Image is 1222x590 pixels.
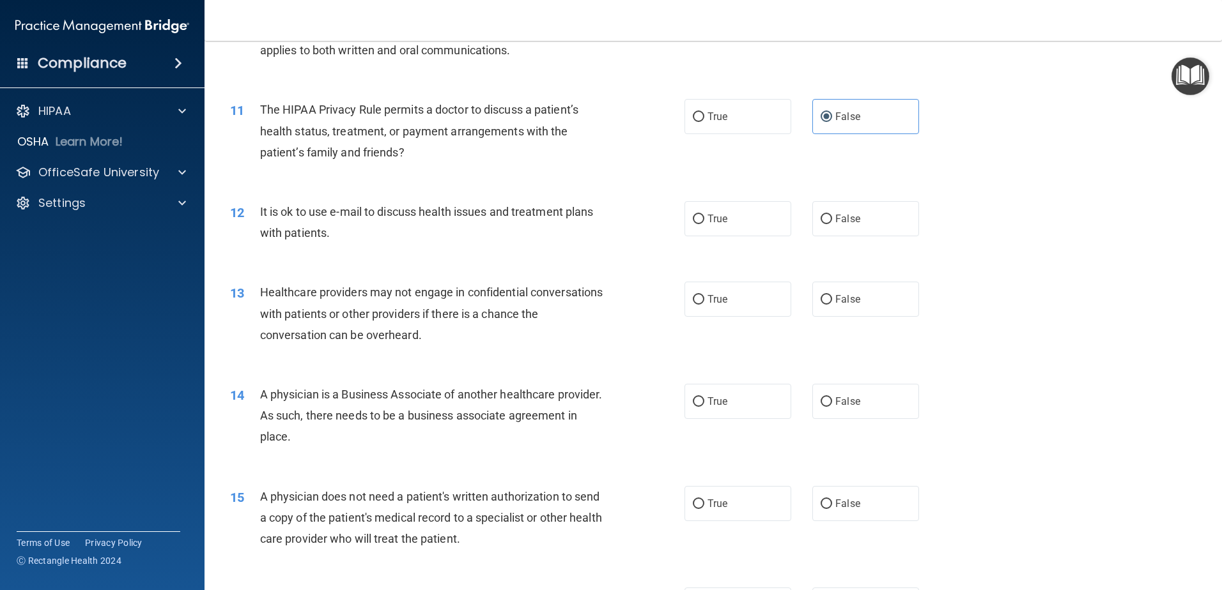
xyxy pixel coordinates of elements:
[15,13,189,39] img: PMB logo
[38,195,86,211] p: Settings
[17,134,49,149] p: OSHA
[821,397,832,407] input: False
[17,536,70,549] a: Terms of Use
[693,112,704,122] input: True
[260,388,603,443] span: A physician is a Business Associate of another healthcare provider. As such, there needs to be a ...
[693,215,704,224] input: True
[821,499,832,509] input: False
[38,103,71,119] p: HIPAA
[230,388,244,403] span: 14
[230,103,244,118] span: 11
[708,395,727,407] span: True
[56,134,123,149] p: Learn More!
[15,165,186,180] a: OfficeSafe University
[15,195,186,211] a: Settings
[821,112,832,122] input: False
[821,215,832,224] input: False
[15,103,186,119] a: HIPAA
[693,499,704,509] input: True
[708,497,727,510] span: True
[260,490,602,545] span: A physician does not need a patient's written authorization to send a copy of the patient's medic...
[835,395,860,407] span: False
[38,165,159,180] p: OfficeSafe University
[1172,57,1209,95] button: Open Resource Center
[260,285,603,341] span: Healthcare providers may not engage in confidential conversations with patients or other provider...
[230,490,244,505] span: 15
[17,554,121,567] span: Ⓒ Rectangle Health 2024
[693,295,704,305] input: True
[260,205,594,239] span: It is ok to use e-mail to discuss health issues and treatment plans with patients.
[835,110,860,123] span: False
[85,536,143,549] a: Privacy Policy
[835,497,860,510] span: False
[230,285,244,301] span: 13
[230,205,244,220] span: 12
[38,54,127,72] h4: Compliance
[708,293,727,305] span: True
[260,103,578,158] span: The HIPAA Privacy Rule permits a doctor to discuss a patient’s health status, treatment, or payme...
[708,110,727,123] span: True
[835,213,860,225] span: False
[1001,499,1207,550] iframe: Drift Widget Chat Controller
[821,295,832,305] input: False
[693,397,704,407] input: True
[835,293,860,305] span: False
[708,213,727,225] span: True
